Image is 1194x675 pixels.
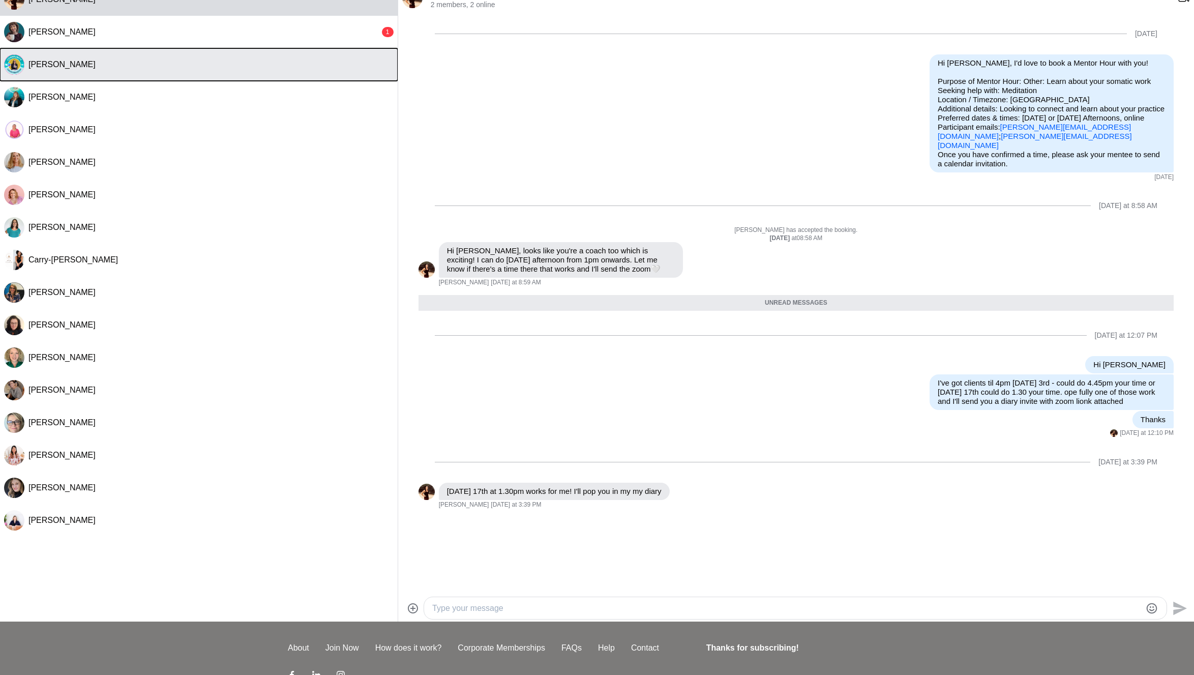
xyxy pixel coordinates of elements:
img: K [1110,429,1118,437]
a: Contact [623,642,667,654]
button: Emoji picker [1146,602,1158,614]
textarea: Type your message [432,602,1141,614]
div: Kristy Eagleton [1110,429,1118,437]
div: Kate Vertsonis [4,282,24,303]
a: [PERSON_NAME][EMAIL_ADDRESS][DOMAIN_NAME] [938,123,1131,140]
img: C [4,413,24,433]
span: [PERSON_NAME] [28,223,96,231]
div: Annette Rudd [4,315,24,335]
span: [PERSON_NAME] [28,60,96,69]
a: About [280,642,317,654]
span: [PERSON_NAME] [28,125,96,134]
img: K [4,282,24,303]
span: [PERSON_NAME] [28,353,96,362]
h4: Thanks for subscribing! [706,642,900,654]
img: S [4,347,24,368]
span: [PERSON_NAME] [28,288,96,297]
p: [PERSON_NAME] has accepted the booking. [419,226,1174,234]
img: M [4,217,24,238]
p: Thanks [1141,415,1166,424]
span: [PERSON_NAME] [28,27,96,36]
p: [DATE] 17th at 1.30pm works for me! I'll pop you in my my diary [447,487,662,496]
span: [PERSON_NAME] [28,386,96,394]
span: Carry-[PERSON_NAME] [28,255,118,264]
time: 2025-08-26T21:28:28.742Z [1154,173,1174,182]
div: Carry-Louise Hansell [4,250,24,270]
div: Leanne Tran [4,510,24,531]
a: Corporate Memberships [450,642,553,654]
div: Stephanie Sullivan [4,347,24,368]
a: How does it work? [367,642,450,654]
div: Emily Fogg [4,87,24,107]
strong: [DATE] [769,234,791,242]
span: [PERSON_NAME] [439,279,489,287]
div: [DATE] [1135,30,1157,38]
p: Purpose of Mentor Hour: Other: Learn about your somatic work Seeking help with: Meditation Locati... [938,77,1166,150]
p: I've got clients til 4pm [DATE] 3rd - could do 4.45pm your time or [DATE] 17th could do 1.30 your... [938,378,1166,406]
div: Michelle Hearne [4,217,24,238]
div: Kristy Eagleton [419,261,435,278]
span: [PERSON_NAME] [28,418,96,427]
div: Emily Wong [4,445,24,465]
p: Once you have confirmed a time, please ask your mentee to send a calendar invitation. [938,150,1166,168]
img: K [419,484,435,500]
p: Hi [PERSON_NAME], I'd love to book a Mentor Hour with you! [938,58,1166,68]
div: Vari McGaan [4,185,24,205]
span: [PERSON_NAME] [439,501,489,509]
img: J [4,380,24,400]
div: [DATE] at 3:39 PM [1098,458,1157,466]
span: 🤍 [651,265,661,273]
span: [PERSON_NAME] [28,158,96,166]
img: V [4,185,24,205]
a: Join Now [317,642,367,654]
div: [DATE] at 12:07 PM [1095,331,1157,340]
div: Marie Fox [4,54,24,75]
div: [DATE] at 8:58 AM [1099,201,1157,210]
img: F [4,478,24,498]
time: 2025-09-01T02:40:45.549Z [1120,429,1174,437]
button: Send [1167,597,1190,620]
a: [PERSON_NAME][EMAIL_ADDRESS][DOMAIN_NAME] [938,132,1132,150]
time: 2025-09-03T06:09:35.751Z [491,501,541,509]
a: Help [590,642,623,654]
img: E [4,445,24,465]
div: Unread messages [419,295,1174,311]
img: L [4,510,24,531]
a: FAQs [553,642,590,654]
div: Christie Flora [4,22,24,42]
div: Sandy Hanrahan [4,120,24,140]
img: M [4,54,24,75]
div: Fiona Wood [4,478,24,498]
div: Jane Hacquoil [4,380,24,400]
div: 1 [382,27,394,37]
img: C [4,22,24,42]
p: 2 members , 2 online [431,1,1170,9]
p: Hi [PERSON_NAME] [1093,360,1166,369]
span: [PERSON_NAME] [28,93,96,101]
img: K [419,261,435,278]
span: [PERSON_NAME] [28,451,96,459]
span: [PERSON_NAME] [28,320,96,329]
span: [PERSON_NAME] [28,483,96,492]
img: C [4,250,24,270]
span: [PERSON_NAME] [28,190,96,199]
img: M [4,152,24,172]
img: A [4,315,24,335]
div: Meg Barlogio [4,152,24,172]
span: [PERSON_NAME] [28,516,96,524]
div: Kristy Eagleton [419,484,435,500]
p: Hi [PERSON_NAME], looks like you're a coach too which is exciting! I can do [DATE] afternoon from... [447,246,675,274]
time: 2025-08-30T23:29:44.638Z [491,279,541,287]
div: Ceri McCutcheon [4,413,24,433]
img: S [4,120,24,140]
div: at 08:58 AM [419,234,1174,243]
img: E [4,87,24,107]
